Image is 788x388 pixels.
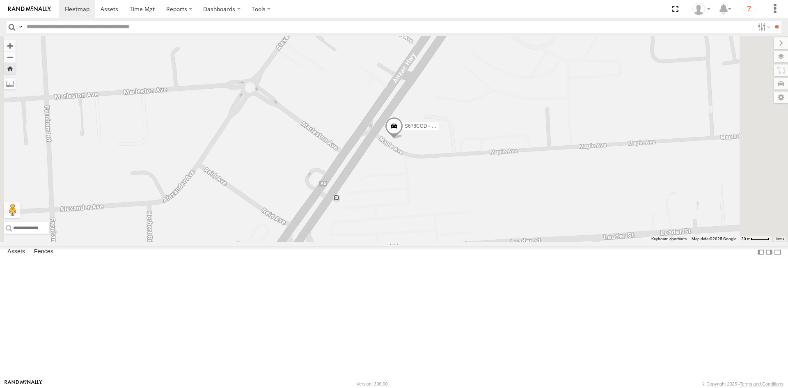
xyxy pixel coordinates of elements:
label: Fences [30,246,57,258]
label: Dock Summary Table to the Right [765,246,773,258]
button: Zoom in [4,40,16,51]
span: 20 m [741,236,751,241]
div: Version: 306.00 [357,381,388,386]
label: Measure [4,78,16,90]
button: Drag Pegman onto the map to open Street View [4,202,21,218]
span: Map data ©2025 Google [692,236,736,241]
img: rand-logo.svg [8,6,51,12]
label: Search Filter Options [754,21,772,33]
label: Assets [3,246,29,258]
div: Peter Lu [689,3,713,15]
label: Search Query [17,21,24,33]
label: Map Settings [774,92,788,103]
a: Terms and Conditions [740,381,783,386]
a: Terms (opens in new tab) [776,237,784,241]
a: Visit our Website [5,380,42,388]
label: Dock Summary Table to the Left [757,246,765,258]
i: ? [742,2,756,16]
button: Zoom Home [4,63,16,74]
div: © Copyright 2025 - [702,381,783,386]
button: Zoom out [4,51,16,63]
button: Map Scale: 20 m per 41 pixels [739,236,772,242]
label: Hide Summary Table [774,246,782,258]
button: Keyboard shortcuts [651,236,687,242]
span: S678CGD - Fridge It Sprinter [405,123,468,129]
